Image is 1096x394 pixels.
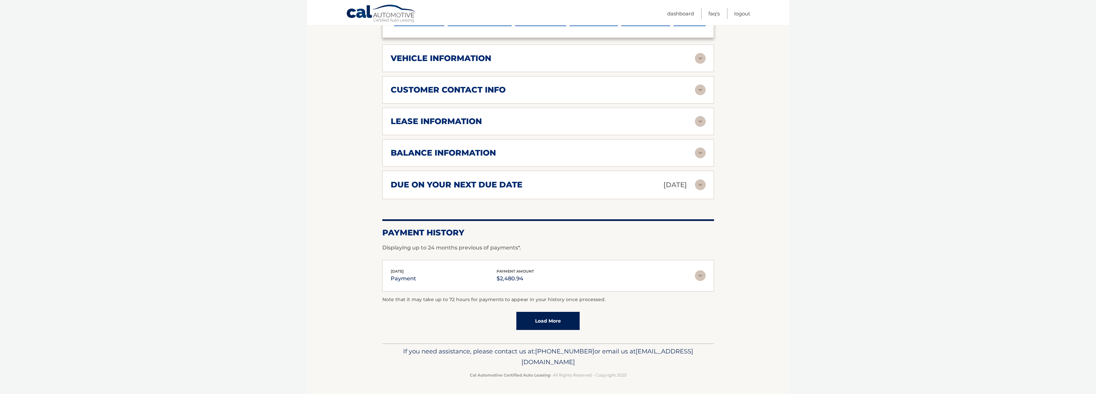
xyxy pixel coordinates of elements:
[387,346,710,368] p: If you need assistance, please contact us at: or email us at
[497,269,534,274] span: payment amount
[346,4,416,24] a: Cal Automotive
[695,53,706,64] img: accordion-rest.svg
[667,8,694,19] a: Dashboard
[734,8,750,19] a: Logout
[708,8,720,19] a: FAQ's
[695,148,706,158] img: accordion-rest.svg
[497,274,534,283] p: $2,480.94
[391,116,482,126] h2: lease information
[695,270,706,281] img: accordion-rest.svg
[391,269,404,274] span: [DATE]
[535,347,594,355] span: [PHONE_NUMBER]
[695,116,706,127] img: accordion-rest.svg
[382,228,714,238] h2: Payment History
[516,312,580,330] a: Load More
[391,274,416,283] p: payment
[391,148,496,158] h2: balance information
[391,180,522,190] h2: due on your next due date
[382,244,714,252] p: Displaying up to 24 months previous of payments*.
[695,179,706,190] img: accordion-rest.svg
[391,53,491,63] h2: vehicle information
[391,85,506,95] h2: customer contact info
[695,85,706,95] img: accordion-rest.svg
[387,372,710,379] p: - All Rights Reserved - Copyright 2025
[663,179,687,191] p: [DATE]
[382,296,714,304] p: Note that it may take up to 72 hours for payments to appear in your history once processed.
[470,373,550,378] strong: Cal Automotive Certified Auto Leasing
